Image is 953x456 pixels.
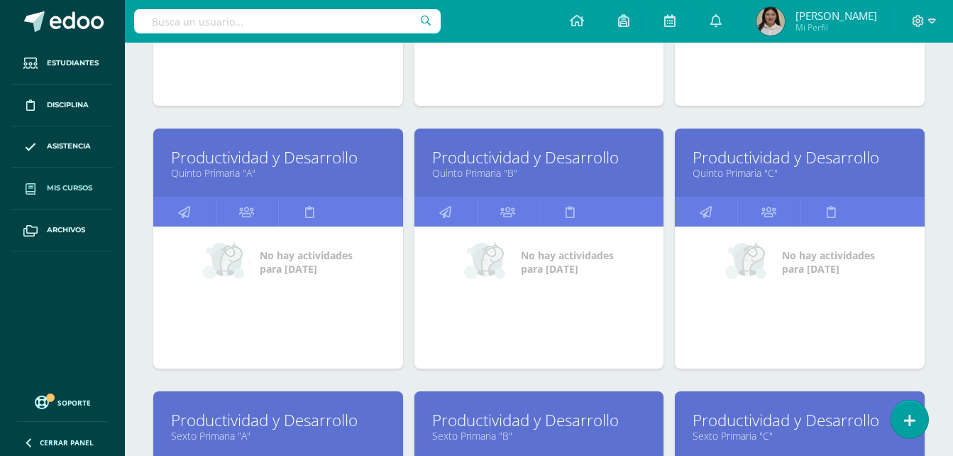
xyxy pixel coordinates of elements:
a: Sexto Primaria "A" [171,429,385,443]
img: 795643ad398215365c5f6a793c49440f.png [756,7,785,36]
span: Archivos [47,224,85,236]
a: Productividad y Desarrollo [693,146,907,168]
a: Productividad y Desarrollo [432,146,646,168]
a: Estudiantes [11,43,114,85]
span: Soporte [57,398,91,408]
span: [PERSON_NAME] [795,9,877,23]
span: Estudiantes [47,58,99,69]
img: no_activities_small.png [203,241,250,283]
a: Soporte [17,392,108,411]
a: Asistencia [11,126,114,168]
input: Busca un usuario... [134,9,441,33]
span: Cerrar panel [40,438,94,447]
a: Mis cursos [11,168,114,210]
a: Quinto Primaria "B" [432,166,646,180]
a: Productividad y Desarrollo [432,409,646,431]
span: Mis cursos [47,183,92,194]
img: no_activities_small.png [464,241,511,283]
span: No hay actividades para [DATE] [260,249,353,276]
span: Asistencia [47,141,91,152]
a: Sexto Primaria "B" [432,429,646,443]
a: Productividad y Desarrollo [693,409,907,431]
img: no_activities_small.png [725,241,772,283]
span: Mi Perfil [795,21,877,33]
a: Quinto Primaria "A" [171,166,385,180]
a: Disciplina [11,85,114,126]
a: Quinto Primaria "C" [693,166,907,180]
a: Sexto Primaria "C" [693,429,907,443]
span: Disciplina [47,99,89,111]
span: No hay actividades para [DATE] [782,249,875,276]
a: Productividad y Desarrollo [171,146,385,168]
span: No hay actividades para [DATE] [521,249,614,276]
a: Productividad y Desarrollo [171,409,385,431]
a: Archivos [11,210,114,251]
